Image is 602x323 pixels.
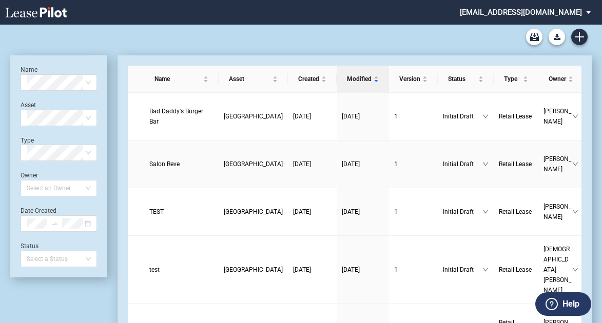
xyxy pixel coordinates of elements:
a: 1 [394,207,433,217]
a: TEST [149,207,213,217]
span: Salon Reve [149,160,180,168]
a: Salon Reve [149,159,213,169]
a: [DATE] [342,207,384,217]
span: [DATE] [293,208,311,215]
span: Stone Creek Village [224,266,283,273]
span: Initial Draft [443,207,482,217]
span: Stone Creek Village [224,160,283,168]
span: Bad Daddy's Burger Bar [149,108,203,125]
span: Created [298,74,319,84]
span: test [149,266,160,273]
a: Retail Lease [499,111,533,122]
a: Retail Lease [499,159,533,169]
label: Asset [21,102,36,109]
span: down [482,267,489,273]
button: Help [535,292,591,316]
span: Retail Lease [499,113,532,120]
span: Retail Lease [499,208,532,215]
a: [DATE] [342,111,384,122]
span: down [572,209,578,215]
span: [DATE] [342,208,360,215]
span: 1 [394,208,398,215]
span: [PERSON_NAME] [543,201,572,222]
a: Create new document [571,29,588,45]
span: [PERSON_NAME] [543,154,572,174]
a: [DATE] [342,265,384,275]
th: Version [389,66,438,93]
span: Type [504,74,521,84]
span: down [572,113,578,119]
span: [PERSON_NAME] [543,106,572,127]
button: Download Blank Form [549,29,565,45]
label: Owner [21,172,38,179]
a: [DATE] [342,159,384,169]
a: test [149,265,213,275]
label: Help [562,297,579,311]
span: Initial Draft [443,265,482,275]
label: Date Created [21,207,56,214]
span: down [482,113,489,119]
th: Status [438,66,494,93]
th: Type [494,66,538,93]
a: [DATE] [293,159,332,169]
a: 1 [394,111,433,122]
label: Status [21,243,38,250]
th: Owner [538,66,584,93]
label: Type [21,137,34,144]
a: Retail Lease [499,207,533,217]
span: down [482,209,489,215]
label: Name [21,66,37,73]
a: Retail Lease [499,265,533,275]
span: 1 [394,266,398,273]
span: 1 [394,160,398,168]
span: Owner [549,74,566,84]
a: [DATE] [293,207,332,217]
a: Bad Daddy's Burger Bar [149,106,213,127]
span: [DATE] [342,266,360,273]
span: Park West Village III [224,113,283,120]
span: Modified [347,74,372,84]
md-menu: Download Blank Form List [546,29,568,45]
span: Asset [229,74,270,84]
span: down [572,161,578,167]
th: Created [288,66,337,93]
span: Initial Draft [443,159,482,169]
span: to [51,220,58,227]
span: Name [154,74,201,84]
a: [DATE] [293,111,332,122]
span: [DATE] [293,160,311,168]
th: Asset [219,66,288,93]
a: [DATE] [293,265,332,275]
span: down [482,161,489,167]
span: 1 [394,113,398,120]
span: [DATE] [293,266,311,273]
span: Status [448,74,476,84]
span: TEST [149,208,164,215]
span: [DEMOGRAPHIC_DATA][PERSON_NAME] [543,244,572,295]
span: [DATE] [293,113,311,120]
span: swap-right [51,220,58,227]
a: [GEOGRAPHIC_DATA] [224,265,283,275]
a: 1 [394,265,433,275]
a: Archive [526,29,542,45]
span: Initial Draft [443,111,482,122]
span: down [572,267,578,273]
th: Modified [337,66,389,93]
a: [GEOGRAPHIC_DATA] [224,207,283,217]
span: Retail Lease [499,160,532,168]
span: [DATE] [342,160,360,168]
a: 1 [394,159,433,169]
span: Retail Lease [499,266,532,273]
span: Version [399,74,420,84]
a: [GEOGRAPHIC_DATA] [224,159,283,169]
a: [GEOGRAPHIC_DATA] [224,111,283,122]
th: Name [144,66,219,93]
span: Arbor Square [224,208,283,215]
span: [DATE] [342,113,360,120]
